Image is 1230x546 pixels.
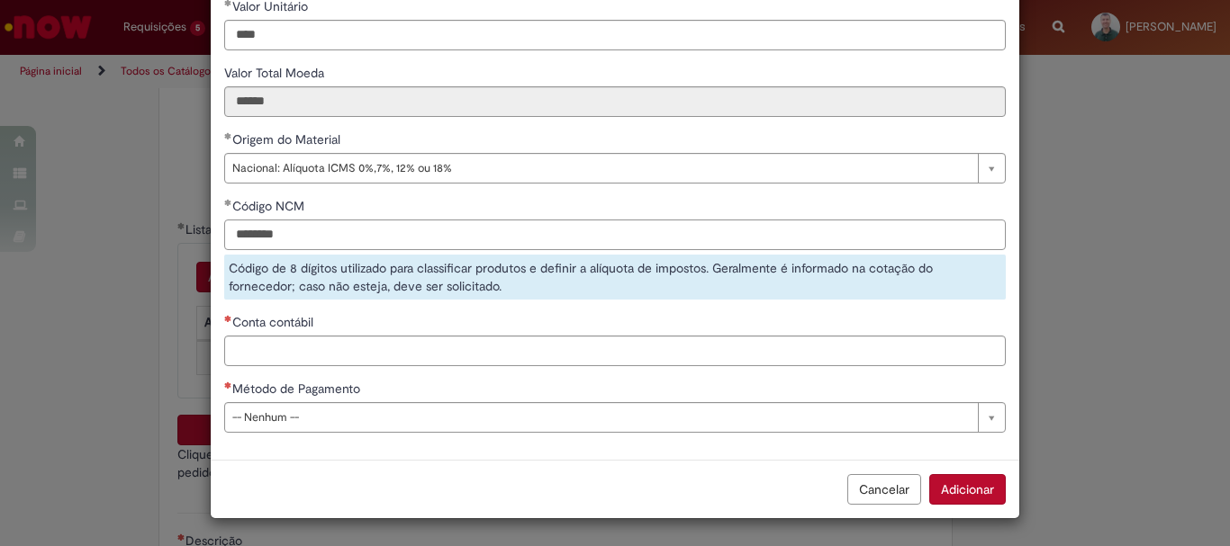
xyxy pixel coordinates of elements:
span: Somente leitura - Valor Total Moeda [224,65,328,81]
input: Valor Total Moeda [224,86,1006,117]
span: -- Nenhum -- [232,403,969,432]
input: Código NCM [224,219,1006,250]
span: Obrigatório Preenchido [224,132,232,139]
button: Adicionar [929,474,1006,505]
div: Código de 8 dígitos utilizado para classificar produtos e definir a alíquota de impostos. Geralme... [224,255,1006,300]
span: Nacional: Alíquota ICMS 0%,7%, 12% ou 18% [232,154,969,183]
span: Obrigatório Preenchido [224,199,232,206]
input: Valor Unitário [224,20,1006,50]
button: Cancelar [847,474,921,505]
span: Necessários [224,315,232,322]
span: Necessários [224,381,232,389]
span: Conta contábil [232,314,317,330]
input: Conta contábil [224,336,1006,366]
span: Código NCM [232,198,308,214]
span: Origem do Material [232,131,344,148]
span: Método de Pagamento [232,380,364,397]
